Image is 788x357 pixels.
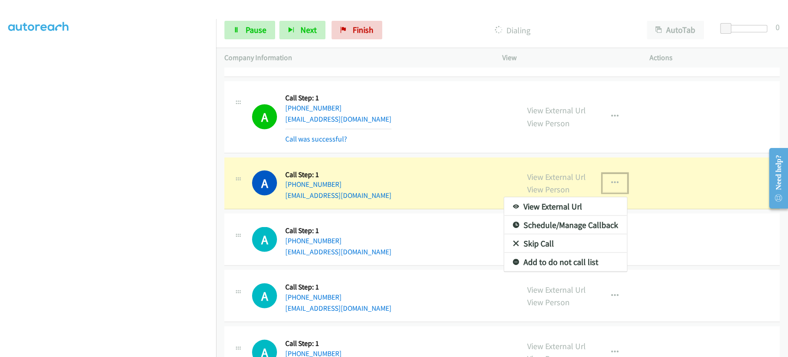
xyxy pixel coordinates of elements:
[252,283,277,308] h1: A
[504,234,627,252] a: Skip Call
[504,252,627,271] a: Add to do not call list
[504,197,627,215] a: View External Url
[252,227,277,252] h1: A
[504,215,627,234] a: Schedule/Manage Callback
[762,142,788,215] iframe: Resource Center
[252,283,277,308] div: The call is yet to be attempted
[252,227,277,252] div: The call is yet to be attempted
